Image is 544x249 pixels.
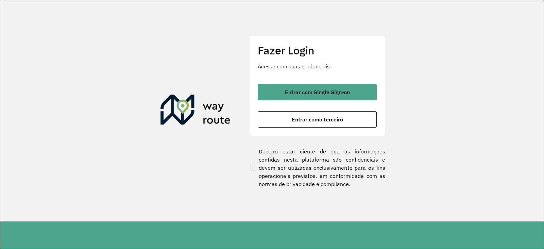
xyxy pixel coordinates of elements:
[258,111,377,128] button: button
[258,62,377,70] p: Acesse com suas credenciais
[258,84,377,100] button: button
[160,95,231,127] img: Roteirizador AmbevTech
[292,117,343,122] span: Entrar como terceiro
[285,89,350,95] span: Entrar com Single Sign-on
[258,44,377,57] h2: Fazer Login
[249,147,385,188] label: Declaro estar ciente de que as informações contidas nesta plataforma são confidenciais e devem se...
